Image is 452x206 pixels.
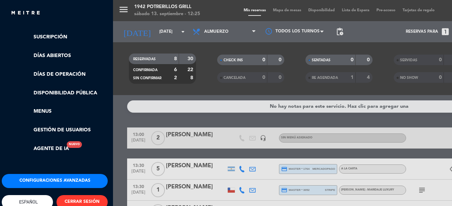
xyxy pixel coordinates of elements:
a: Suscripción [16,33,108,41]
a: Agente de IANuevo [16,145,69,153]
a: Días de Operación [16,70,108,79]
a: Gestión de usuarios [16,126,108,134]
div: Nuevo [67,141,82,148]
a: Menus [16,107,108,116]
span: Español [17,199,38,205]
button: Configuraciones avanzadas [2,174,108,188]
img: MEITRE [11,11,41,16]
a: Días abiertos [16,52,108,60]
a: Disponibilidad pública [16,89,108,97]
